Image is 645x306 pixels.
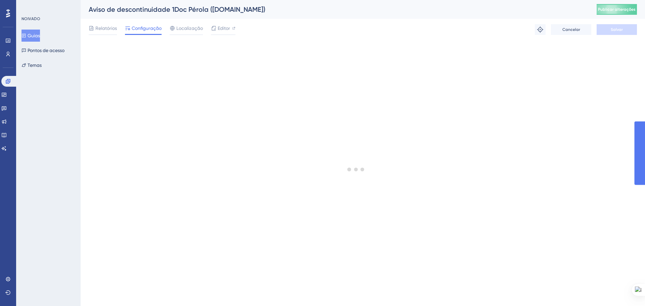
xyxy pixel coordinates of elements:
button: Publicar alterações [597,4,637,15]
iframe: Iniciador do Assistente de IA do UserGuiding [617,279,637,300]
button: Guias [21,30,40,42]
font: Pontos de acesso [28,48,64,53]
button: Cancelar [551,24,591,35]
font: Editor [218,26,230,31]
button: Salvar [597,24,637,35]
font: Cancelar [562,27,580,32]
font: Aviso de descontinuidade 1Doc Pérola ([DOMAIN_NAME]) [89,5,265,13]
font: Relatórios [95,26,117,31]
font: Temas [28,62,42,68]
font: Guias [28,33,40,38]
font: NOIVADO [21,16,40,21]
button: Pontos de acesso [21,44,64,56]
font: Publicar alterações [598,7,636,12]
button: Temas [21,59,42,71]
font: Configuração [132,26,162,31]
font: Salvar [611,27,623,32]
font: Localização [176,26,203,31]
